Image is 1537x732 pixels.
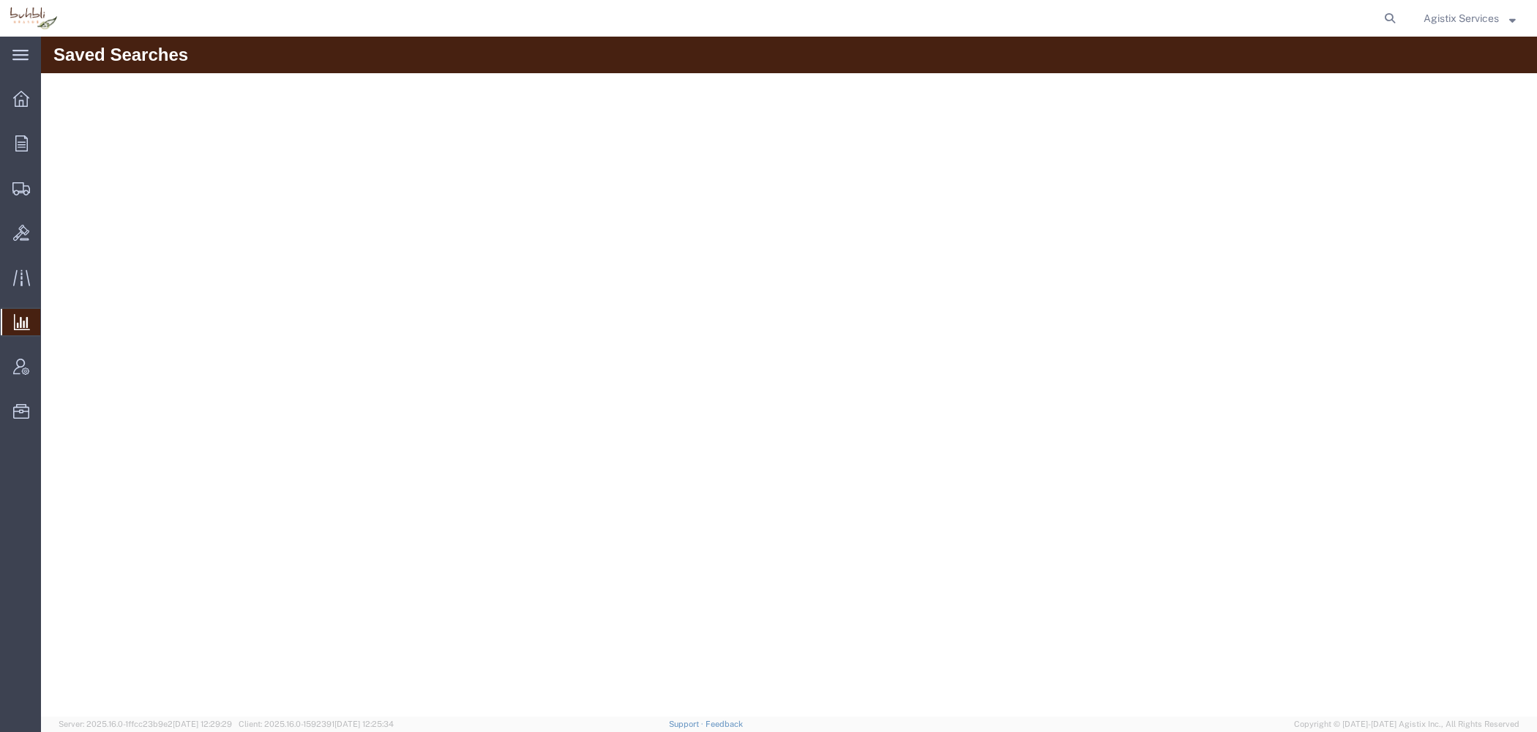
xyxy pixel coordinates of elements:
span: Client: 2025.16.0-1592391 [239,720,394,728]
iframe: FS Legacy Container [41,37,1537,717]
span: [DATE] 12:29:29 [173,720,232,728]
a: Feedback [706,720,743,728]
img: logo [10,7,57,29]
span: Server: 2025.16.0-1ffcc23b9e2 [59,720,232,728]
span: [DATE] 12:25:34 [334,720,394,728]
button: Agistix Services [1423,10,1517,27]
span: Copyright © [DATE]-[DATE] Agistix Inc., All Rights Reserved [1294,718,1519,731]
span: Agistix Services [1424,10,1499,26]
a: Support [669,720,706,728]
